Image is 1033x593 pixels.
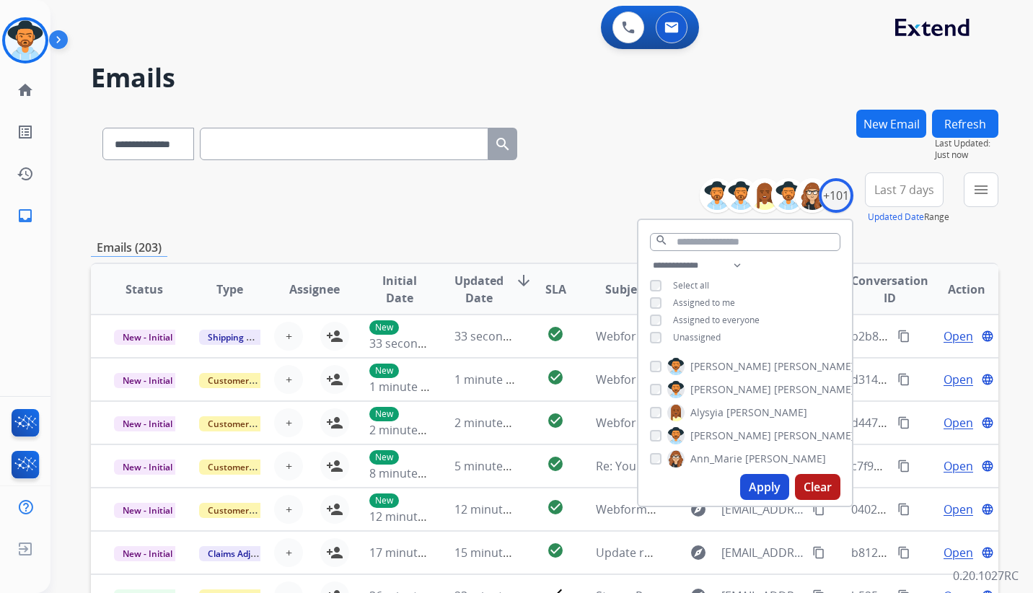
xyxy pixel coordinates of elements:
span: Open [944,501,973,518]
mat-icon: language [981,546,994,559]
mat-icon: content_copy [897,503,910,516]
span: Shipping Protection [199,330,298,345]
mat-icon: explore [690,544,707,561]
mat-icon: person_add [326,501,343,518]
span: Assigned to me [673,296,735,309]
mat-icon: arrow_downward [515,272,532,289]
span: Assigned to everyone [673,314,760,326]
span: New - Initial [114,460,181,475]
span: Assignee [289,281,340,298]
span: + [286,414,292,431]
p: New [369,364,399,378]
span: + [286,328,292,345]
mat-icon: check_circle [547,325,564,343]
span: Customer Support [199,416,293,431]
button: New Email [856,110,926,138]
span: 2 minutes ago [454,415,532,431]
span: Customer Support [199,460,293,475]
span: Customer Support [199,503,293,518]
span: Status [126,281,163,298]
mat-icon: content_copy [897,330,910,343]
span: Open [944,414,973,431]
mat-icon: history [17,165,34,183]
mat-icon: check_circle [547,412,564,429]
span: 12 minutes ago [369,509,453,524]
mat-icon: search [494,136,511,153]
p: Emails (203) [91,239,167,257]
span: New - Initial [114,546,181,561]
mat-icon: language [981,373,994,386]
span: [EMAIL_ADDRESS][DOMAIN_NAME] [721,501,804,518]
mat-icon: person_add [326,371,343,388]
mat-icon: check_circle [547,455,564,473]
button: + [274,365,303,394]
mat-icon: language [981,460,994,473]
span: Last Updated: [935,138,998,149]
span: 2 minutes ago [369,422,447,438]
span: Select all [673,279,709,291]
span: 1 minute ago [369,379,441,395]
mat-icon: content_copy [897,416,910,429]
span: New - Initial [114,330,181,345]
p: New [369,407,399,421]
mat-icon: language [981,330,994,343]
span: 15 minutes ago [454,545,538,561]
mat-icon: content_copy [897,373,910,386]
img: avatar [5,20,45,61]
mat-icon: search [655,234,668,247]
span: Subject [605,281,648,298]
mat-icon: person_add [326,544,343,561]
p: New [369,493,399,508]
span: [PERSON_NAME] [774,359,855,374]
mat-icon: language [981,416,994,429]
span: Re: Your repaired product is ready for pickup [596,458,841,474]
span: Range [868,211,949,223]
span: 33 seconds ago [454,328,539,344]
mat-icon: person_add [326,414,343,431]
mat-icon: inbox [17,207,34,224]
mat-icon: content_copy [812,503,825,516]
span: Webform from [EMAIL_ADDRESS][DOMAIN_NAME] on [DATE] [596,501,923,517]
span: Unassigned [673,331,721,343]
span: Just now [935,149,998,161]
span: New - Initial [114,373,181,388]
span: + [286,544,292,561]
mat-icon: content_copy [812,546,825,559]
span: 5 minutes ago [454,458,532,474]
mat-icon: home [17,82,34,99]
span: + [286,457,292,475]
span: 12 minutes ago [454,501,538,517]
button: Apply [740,474,789,500]
button: Updated Date [868,211,924,223]
p: New [369,320,399,335]
span: Open [944,544,973,561]
th: Action [913,264,998,315]
mat-icon: language [981,503,994,516]
span: + [286,501,292,518]
span: SLA [545,281,566,298]
span: Open [944,457,973,475]
span: Initial Date [369,272,431,307]
span: 33 seconds ago [369,335,454,351]
span: Webform from [EMAIL_ADDRESS][DOMAIN_NAME] on [DATE] [596,328,923,344]
span: Alysyia [690,405,724,420]
span: Conversation ID [851,272,928,307]
mat-icon: check_circle [547,498,564,516]
span: [PERSON_NAME] [726,405,807,420]
span: Type [216,281,243,298]
span: [PERSON_NAME] [745,452,826,466]
p: New [369,450,399,465]
span: Webform from [EMAIL_ADDRESS][DOMAIN_NAME] on [DATE] [596,415,923,431]
h2: Emails [91,63,998,92]
span: New - Initial [114,416,181,431]
span: Webform from [EMAIL_ADDRESS][DOMAIN_NAME] on [DATE] [596,372,923,387]
span: [EMAIL_ADDRESS][DOMAIN_NAME] [721,544,804,561]
span: [PERSON_NAME] [690,359,771,374]
span: Open [944,371,973,388]
div: +101 [819,178,853,213]
button: Refresh [932,110,998,138]
span: [PERSON_NAME] [774,382,855,397]
span: [PERSON_NAME] [690,382,771,397]
span: 1 minute ago [454,372,526,387]
button: + [274,408,303,437]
